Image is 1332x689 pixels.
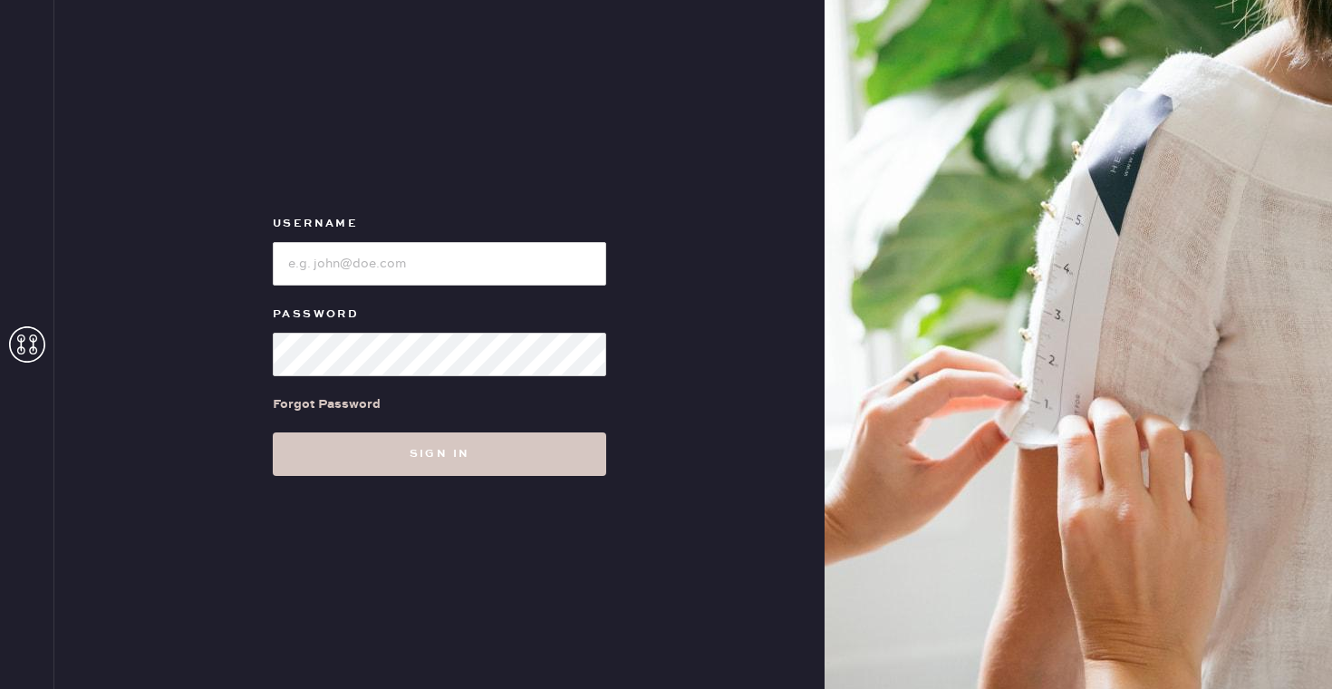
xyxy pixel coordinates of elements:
label: Password [273,304,606,325]
a: Forgot Password [273,376,381,432]
input: e.g. john@doe.com [273,242,606,286]
button: Sign in [273,432,606,476]
div: Forgot Password [273,394,381,414]
label: Username [273,213,606,235]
